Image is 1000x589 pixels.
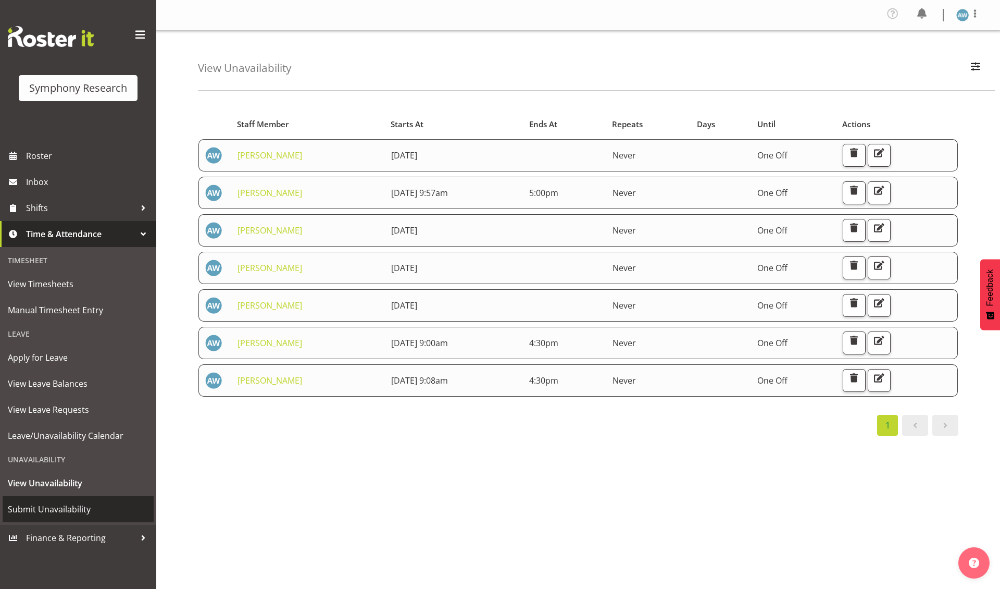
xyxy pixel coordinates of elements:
span: Manual Timesheet Entry [8,302,148,318]
span: One Off [757,150,787,161]
img: angela-ward1839.jpg [956,9,969,21]
button: Delete Unavailability [843,219,866,242]
a: View Unavailability [3,470,154,496]
span: Apply for Leave [8,350,148,365]
img: angela-ward1839.jpg [205,185,222,201]
button: Edit Unavailability [868,219,891,242]
div: Timesheet [3,250,154,271]
span: One Off [757,337,787,349]
a: Submit Unavailability [3,496,154,522]
a: [PERSON_NAME] [238,337,302,349]
span: 4:30pm [529,375,558,386]
button: Edit Unavailability [868,369,891,392]
h4: View Unavailability [198,62,291,74]
span: View Unavailability [8,475,148,491]
button: Delete Unavailability [843,256,866,279]
img: angela-ward1839.jpg [205,260,222,276]
span: One Off [757,187,787,199]
img: angela-ward1839.jpg [205,147,222,164]
div: Ends At [529,118,601,130]
a: [PERSON_NAME] [238,150,302,161]
span: View Leave Requests [8,402,148,418]
img: Rosterit website logo [8,26,94,47]
a: [PERSON_NAME] [238,300,302,311]
span: Feedback [985,269,995,306]
a: Manual Timesheet Entry [3,297,154,323]
span: One Off [757,375,787,386]
div: Leave [3,323,154,345]
div: Days [697,118,745,130]
span: Leave/Unavailability Calendar [8,428,148,444]
a: [PERSON_NAME] [238,375,302,386]
div: Staff Member [237,118,379,130]
a: View Leave Requests [3,397,154,423]
div: Until [757,118,831,130]
button: Edit Unavailability [868,181,891,204]
div: Starts At [391,118,517,130]
span: Never [612,337,636,349]
span: One Off [757,225,787,236]
span: [DATE] 9:00am [391,337,448,349]
span: [DATE] [391,262,417,274]
span: Never [612,300,636,311]
span: Roster [26,148,151,164]
span: Never [612,375,636,386]
span: Shifts [26,200,135,216]
span: Never [612,262,636,274]
a: View Timesheets [3,271,154,297]
button: Filter Employees [965,57,986,80]
div: Actions [842,118,952,130]
span: [DATE] 9:08am [391,375,448,386]
span: [DATE] [391,300,417,311]
div: Unavailability [3,449,154,470]
a: View Leave Balances [3,371,154,397]
button: Delete Unavailability [843,332,866,354]
button: Feedback - Show survey [980,259,1000,330]
span: View Timesheets [8,276,148,292]
span: [DATE] [391,225,417,236]
button: Edit Unavailability [868,144,891,167]
a: Apply for Leave [3,345,154,371]
span: [DATE] [391,150,417,161]
button: Delete Unavailability [843,294,866,317]
span: Never [612,187,636,199]
img: angela-ward1839.jpg [205,297,222,314]
span: Never [612,150,636,161]
button: Edit Unavailability [868,294,891,317]
button: Delete Unavailability [843,369,866,392]
span: Time & Attendance [26,226,135,242]
button: Delete Unavailability [843,181,866,204]
a: Leave/Unavailability Calendar [3,423,154,449]
img: angela-ward1839.jpg [205,335,222,351]
span: Finance & Reporting [26,530,135,546]
span: Never [612,225,636,236]
span: 5:00pm [529,187,558,199]
a: [PERSON_NAME] [238,187,302,199]
span: Inbox [26,174,151,190]
img: angela-ward1839.jpg [205,222,222,239]
span: 4:30pm [529,337,558,349]
img: help-xxl-2.png [969,558,979,568]
a: [PERSON_NAME] [238,225,302,236]
span: One Off [757,300,787,311]
button: Edit Unavailability [868,256,891,279]
span: View Leave Balances [8,376,148,391]
span: Submit Unavailability [8,501,148,517]
a: [PERSON_NAME] [238,262,302,274]
span: One Off [757,262,787,274]
button: Delete Unavailability [843,144,866,167]
img: angela-ward1839.jpg [205,372,222,389]
div: Repeats [612,118,685,130]
span: [DATE] 9:57am [391,187,448,199]
button: Edit Unavailability [868,332,891,354]
div: Symphony Research [29,80,127,96]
